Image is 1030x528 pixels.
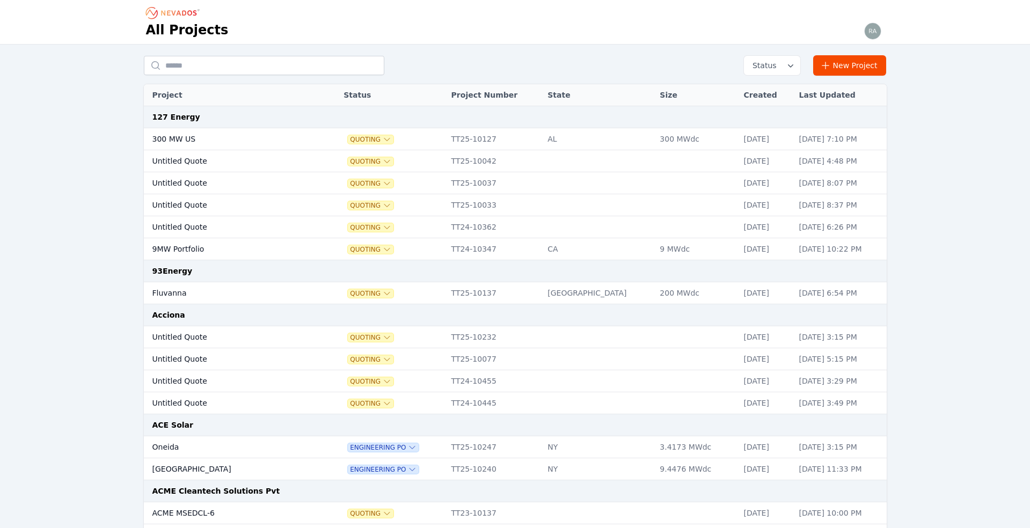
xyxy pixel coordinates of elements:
[348,355,393,364] button: Quoting
[794,216,887,238] td: [DATE] 6:26 PM
[794,392,887,414] td: [DATE] 3:49 PM
[446,172,543,194] td: TT25-10037
[348,465,419,474] button: Engineering PO
[813,55,887,76] a: New Project
[654,458,738,480] td: 9.4476 MWdc
[542,282,654,304] td: [GEOGRAPHIC_DATA]
[144,502,312,524] td: ACME MSEDCL-6
[446,194,543,216] td: TT25-10033
[348,157,393,166] button: Quoting
[739,436,794,458] td: [DATE]
[144,348,312,370] td: Untitled Quote
[446,326,543,348] td: TT25-10232
[739,84,794,106] th: Created
[144,84,312,106] th: Project
[144,128,887,150] tr: 300 MW USQuotingTT25-10127AL300 MWdc[DATE][DATE] 7:10 PM
[542,238,654,260] td: CA
[348,333,393,342] span: Quoting
[739,502,794,524] td: [DATE]
[348,377,393,386] button: Quoting
[739,172,794,194] td: [DATE]
[144,436,887,458] tr: OneidaEngineering POTT25-10247NY3.4173 MWdc[DATE][DATE] 3:15 PM
[144,458,312,480] td: [GEOGRAPHIC_DATA]
[144,436,312,458] td: Oneida
[794,194,887,216] td: [DATE] 8:37 PM
[446,392,543,414] td: TT24-10445
[144,106,887,128] td: 127 Energy
[739,238,794,260] td: [DATE]
[794,458,887,480] td: [DATE] 11:33 PM
[144,282,887,304] tr: FluvannaQuotingTT25-10137[GEOGRAPHIC_DATA]200 MWdc[DATE][DATE] 6:54 PM
[348,509,393,518] button: Quoting
[144,282,312,304] td: Fluvanna
[144,194,887,216] tr: Untitled QuoteQuotingTT25-10033[DATE][DATE] 8:37 PM
[446,282,543,304] td: TT25-10137
[348,179,393,188] button: Quoting
[739,392,794,414] td: [DATE]
[794,326,887,348] td: [DATE] 3:15 PM
[794,502,887,524] td: [DATE] 10:00 PM
[348,443,419,452] button: Engineering PO
[654,84,738,106] th: Size
[144,414,887,436] td: ACE Solar
[739,128,794,150] td: [DATE]
[144,326,887,348] tr: Untitled QuoteQuotingTT25-10232[DATE][DATE] 3:15 PM
[446,458,543,480] td: TT25-10240
[739,326,794,348] td: [DATE]
[144,194,312,216] td: Untitled Quote
[348,245,393,254] span: Quoting
[446,128,543,150] td: TT25-10127
[348,289,393,298] button: Quoting
[144,392,312,414] td: Untitled Quote
[348,223,393,232] button: Quoting
[144,480,887,502] td: ACME Cleantech Solutions Pvt
[144,216,887,238] tr: Untitled QuoteQuotingTT24-10362[DATE][DATE] 6:26 PM
[446,216,543,238] td: TT24-10362
[794,172,887,194] td: [DATE] 8:07 PM
[144,502,887,524] tr: ACME MSEDCL-6QuotingTT23-10137[DATE][DATE] 10:00 PM
[144,326,312,348] td: Untitled Quote
[446,502,543,524] td: TT23-10137
[144,238,312,260] td: 9MW Portfolio
[794,128,887,150] td: [DATE] 7:10 PM
[146,4,203,21] nav: Breadcrumb
[144,172,887,194] tr: Untitled QuoteQuotingTT25-10037[DATE][DATE] 8:07 PM
[144,128,312,150] td: 300 MW US
[144,370,312,392] td: Untitled Quote
[739,458,794,480] td: [DATE]
[144,348,887,370] tr: Untitled QuoteQuotingTT25-10077[DATE][DATE] 5:15 PM
[144,370,887,392] tr: Untitled QuoteQuotingTT24-10455[DATE][DATE] 3:29 PM
[744,56,800,75] button: Status
[144,458,887,480] tr: [GEOGRAPHIC_DATA]Engineering POTT25-10240NY9.4476 MWdc[DATE][DATE] 11:33 PM
[446,84,543,106] th: Project Number
[144,216,312,238] td: Untitled Quote
[794,84,887,106] th: Last Updated
[146,21,229,39] h1: All Projects
[446,348,543,370] td: TT25-10077
[654,282,738,304] td: 200 MWdc
[446,150,543,172] td: TT25-10042
[864,23,881,40] img: raymond.aber@nevados.solar
[794,238,887,260] td: [DATE] 10:22 PM
[794,348,887,370] td: [DATE] 5:15 PM
[794,370,887,392] td: [DATE] 3:29 PM
[654,128,738,150] td: 300 MWdc
[338,84,445,106] th: Status
[542,458,654,480] td: NY
[144,238,887,260] tr: 9MW PortfolioQuotingTT24-10347CA9 MWdc[DATE][DATE] 10:22 PM
[794,436,887,458] td: [DATE] 3:15 PM
[144,392,887,414] tr: Untitled QuoteQuotingTT24-10445[DATE][DATE] 3:49 PM
[542,436,654,458] td: NY
[144,172,312,194] td: Untitled Quote
[348,201,393,210] button: Quoting
[348,399,393,408] button: Quoting
[748,60,777,71] span: Status
[542,128,654,150] td: AL
[739,150,794,172] td: [DATE]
